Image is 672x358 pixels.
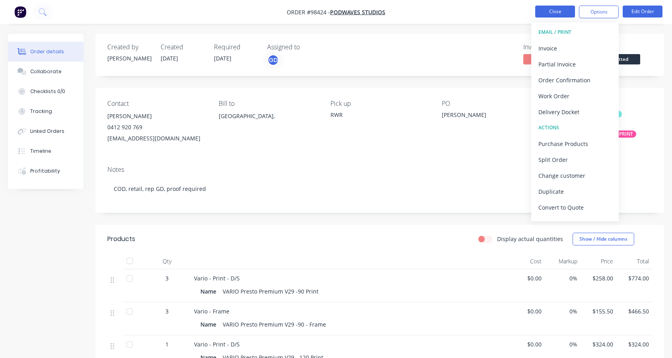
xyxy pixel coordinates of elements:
[165,307,169,315] span: 3
[538,170,612,181] div: Change customer
[538,27,612,37] div: EMAIL / PRINT
[8,141,84,161] button: Timeline
[535,6,575,18] button: Close
[165,274,169,282] span: 3
[531,152,619,167] button: Split Order
[330,111,429,119] div: RWR
[194,307,229,315] span: Vario - Frame
[14,6,26,18] img: Factory
[107,122,206,133] div: 0412 920 769
[584,340,613,348] span: $324.00
[512,274,542,282] span: $0.00
[531,56,619,72] button: Partial Invoice
[584,307,613,315] span: $155.50
[30,148,51,155] div: Timeline
[531,167,619,183] button: Change customer
[107,166,652,173] div: Notes
[219,111,317,136] div: [GEOGRAPHIC_DATA],
[497,235,563,243] label: Display actual quantities
[107,234,135,244] div: Products
[531,215,619,231] button: Archive
[30,167,60,175] div: Profitability
[107,133,206,144] div: [EMAIL_ADDRESS][DOMAIN_NAME]
[219,111,317,122] div: [GEOGRAPHIC_DATA],
[214,54,231,62] span: [DATE]
[531,104,619,120] button: Delivery Docket
[512,340,542,348] span: $0.00
[267,43,347,51] div: Assigned to
[200,319,219,330] div: Name
[107,100,206,107] div: Contact
[30,108,52,115] div: Tracking
[538,123,612,133] div: ACTIONS
[538,186,612,197] div: Duplicate
[219,100,317,107] div: Bill to
[442,111,540,122] div: [PERSON_NAME]
[30,128,64,135] div: Linked Orders
[538,154,612,165] div: Split Order
[531,136,619,152] button: Purchase Products
[330,8,385,16] a: PODWAVES STUDIOS
[165,340,169,348] span: 1
[214,43,258,51] div: Required
[8,101,84,121] button: Tracking
[531,24,619,40] button: EMAIL / PRINT
[107,54,151,62] div: [PERSON_NAME]
[287,8,330,16] span: Order #98424 -
[512,307,542,315] span: $0.00
[330,100,429,107] div: Pick up
[107,111,206,144] div: [PERSON_NAME]0412 920 769[EMAIL_ADDRESS][DOMAIN_NAME]
[538,90,612,102] div: Work Order
[219,319,329,330] div: VARIO Presto Premium V29 -90 - Frame
[531,183,619,199] button: Duplicate
[584,274,613,282] span: $258.00
[545,253,581,269] div: Markup
[8,62,84,82] button: Collaborate
[8,161,84,181] button: Profitability
[200,286,219,297] div: Name
[620,274,649,282] span: $774.00
[531,120,619,136] button: ACTIONS
[538,106,612,118] div: Delivery Docket
[267,54,279,66] button: GD
[531,72,619,88] button: Order Confirmation
[30,48,64,55] div: Order details
[620,340,649,348] span: $324.00
[30,68,62,75] div: Collaborate
[161,54,178,62] span: [DATE]
[219,286,322,297] div: VARIO Presto Premium V29 -90 Print
[8,82,84,101] button: Checklists 0/0
[592,43,652,51] div: Status
[548,307,577,315] span: 0%
[442,100,540,107] div: PO
[194,340,240,348] span: Vario - Print - D/S
[107,177,652,201] div: COD, retail, rep GD, proof required
[107,43,151,51] div: Created by
[531,40,619,56] button: Invoice
[623,6,662,18] button: Edit Order
[8,42,84,62] button: Order details
[531,199,619,215] button: Convert to Quote
[161,43,204,51] div: Created
[523,43,583,51] div: Invoiced
[538,43,612,54] div: Invoice
[30,88,65,95] div: Checklists 0/0
[531,88,619,104] button: Work Order
[143,253,191,269] div: Qty
[107,111,206,122] div: [PERSON_NAME]
[194,274,240,282] span: Vario - Print - D/S
[548,340,577,348] span: 0%
[620,307,649,315] span: $466.50
[573,233,634,245] button: Show / Hide columns
[523,54,571,64] span: No
[538,202,612,213] div: Convert to Quote
[548,274,577,282] span: 0%
[581,253,616,269] div: Price
[579,6,619,18] button: Options
[538,58,612,70] div: Partial Invoice
[616,253,652,269] div: Total
[538,138,612,150] div: Purchase Products
[509,253,545,269] div: Cost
